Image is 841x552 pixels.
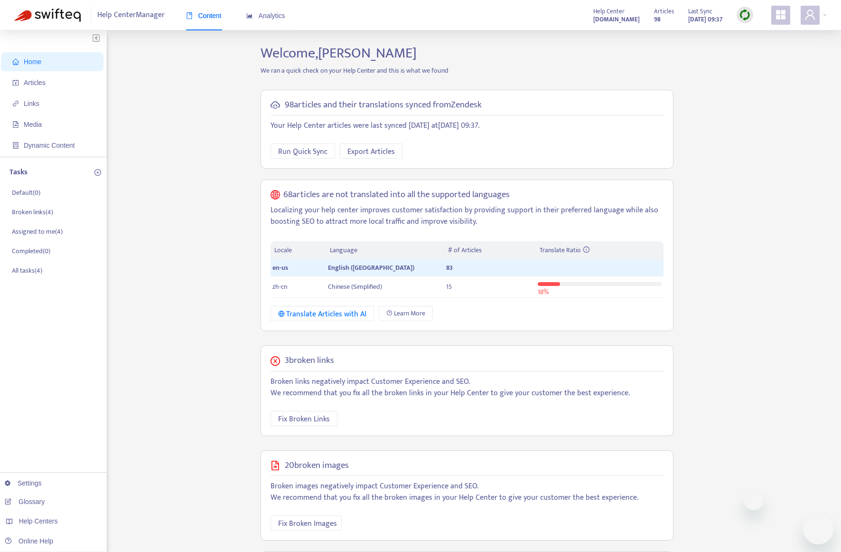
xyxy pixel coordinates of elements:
[261,41,417,65] span: Welcome, [PERSON_NAME]
[271,481,663,504] p: Broken images negatively impact Customer Experience and SEO. We recommend that you fix all the br...
[272,262,288,273] span: en-us
[739,9,751,21] img: sync.dc5367851b00ba804db3.png
[285,100,482,111] h5: 98 articles and their translations synced from Zendesk
[271,205,663,228] p: Localizing your help center improves customer satisfaction by providing support in their preferre...
[5,479,42,487] a: Settings
[24,79,46,86] span: Articles
[271,120,663,132] p: Your Help Center articles were last synced [DATE] at [DATE] 09:37 .
[12,58,19,65] span: home
[285,355,334,366] h5: 3 broken links
[14,9,81,22] img: Swifteq
[271,515,342,531] button: Fix Broken Images
[253,66,681,76] p: We ran a quick check on your Help Center and this is what we found
[12,188,40,198] p: Default ( 0 )
[326,241,444,260] th: Language
[19,517,58,525] span: Help Centers
[12,246,50,256] p: Completed ( 0 )
[744,491,763,510] iframe: Close message
[654,6,674,17] span: Articles
[593,6,625,17] span: Help Center
[271,241,327,260] th: Locale
[271,190,280,200] span: global
[271,143,335,159] button: Run Quick Sync
[12,142,19,149] span: container
[538,286,549,297] span: 18 %
[271,306,374,321] button: Translate Articles with AI
[5,498,45,505] a: Glossary
[186,12,222,19] span: Content
[444,241,536,260] th: # of Articles
[24,100,39,107] span: Links
[775,9,786,20] span: appstore
[94,169,101,176] span: plus-circle
[285,460,349,471] h5: 20 broken images
[446,281,452,292] span: 15
[540,245,659,256] div: Translate Ratio
[688,6,712,17] span: Last Sync
[340,143,402,159] button: Export Articles
[803,514,833,544] iframe: Button to launch messaging window
[328,262,414,273] span: English ([GEOGRAPHIC_DATA])
[688,14,722,25] strong: [DATE] 09:37
[186,12,193,19] span: book
[379,306,433,321] a: Learn More
[12,266,42,276] p: All tasks ( 4 )
[654,14,661,25] strong: 98
[12,121,19,128] span: file-image
[278,308,367,320] div: Translate Articles with AI
[246,12,253,19] span: area-chart
[272,281,287,292] span: zh-cn
[12,100,19,107] span: link
[446,262,453,273] span: 83
[24,142,75,149] span: Dynamic Content
[804,9,816,20] span: user
[5,537,53,545] a: Online Help
[24,121,42,128] span: Media
[283,190,510,200] h5: 68 articles are not translated into all the supported languages
[347,146,395,158] span: Export Articles
[271,411,337,426] button: Fix Broken Links
[271,376,663,399] p: Broken links negatively impact Customer Experience and SEO. We recommend that you fix all the bro...
[9,167,28,178] p: Tasks
[271,100,280,110] span: cloud-sync
[271,461,280,470] span: file-image
[328,281,382,292] span: Chinese (Simplified)
[12,79,19,86] span: account-book
[394,308,425,319] span: Learn More
[271,356,280,366] span: close-circle
[97,6,165,24] span: Help Center Manager
[12,207,53,217] p: Broken links ( 4 )
[593,14,640,25] a: [DOMAIN_NAME]
[278,518,337,530] span: Fix Broken Images
[278,413,330,425] span: Fix Broken Links
[24,58,41,66] span: Home
[12,227,63,237] p: Assigned to me ( 4 )
[246,12,285,19] span: Analytics
[278,146,327,158] span: Run Quick Sync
